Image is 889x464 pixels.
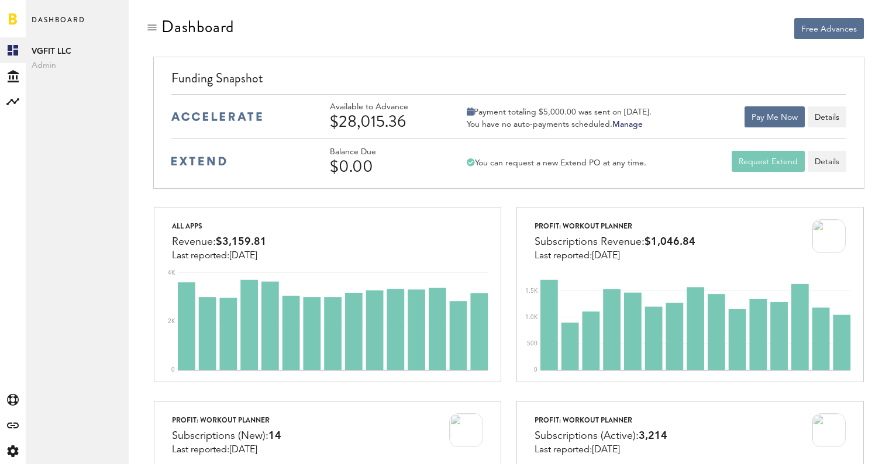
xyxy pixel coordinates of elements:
img: extend-medium-blue-logo.svg [171,157,226,166]
span: 3,214 [639,431,667,441]
iframe: Opens a widget where you can find more information [798,429,877,458]
text: 1.5K [525,288,538,294]
text: 4K [168,270,175,276]
div: Subscriptions (New): [172,427,281,445]
text: 0 [171,367,175,373]
text: 2K [168,318,175,324]
span: VGFIT LLC [32,44,123,58]
span: [DATE] [592,251,620,261]
div: Last reported: [535,445,667,455]
div: All apps [172,219,267,233]
button: Pay Me Now [745,106,805,127]
div: Revenue: [172,233,267,251]
div: You have no auto-payments scheduled. [467,119,652,130]
span: [DATE] [229,445,257,455]
div: $0.00 [330,157,441,176]
img: 100x100bb_jssXdTp.jpg [449,413,483,447]
div: Subscriptions Revenue: [535,233,695,251]
div: ProFit: Workout Planner [535,219,695,233]
img: accelerate-medium-blue-logo.svg [171,112,262,121]
div: Last reported: [172,445,281,455]
div: Available to Advance [330,102,441,112]
div: You can request a new Extend PO at any time. [467,158,646,168]
span: [DATE] [592,445,620,455]
span: 14 [268,431,281,441]
div: ProFit: Workout Planner [535,413,667,427]
span: [DATE] [229,251,257,261]
img: 100x100bb_jssXdTp.jpg [812,219,846,253]
img: 100x100bb_jssXdTp.jpg [812,413,846,447]
div: Funding Snapshot [171,69,846,94]
a: Manage [612,120,643,129]
text: 500 [527,341,537,347]
button: Details [808,106,846,127]
div: Dashboard [161,18,234,36]
button: Free Advances [794,18,864,39]
span: Dashboard [32,13,85,37]
div: Last reported: [535,251,695,261]
span: Admin [32,58,123,72]
text: 1.0K [525,314,538,320]
div: Balance Due [330,147,441,157]
div: Subscriptions (Active): [535,427,667,445]
div: Last reported: [172,251,267,261]
div: $28,015.36 [330,112,441,131]
span: $3,159.81 [216,237,267,247]
div: Payment totaling $5,000.00 was sent on [DATE]. [467,107,652,117]
div: ProFit: Workout Planner [172,413,281,427]
a: Details [808,151,846,172]
button: Request Extend [732,151,805,172]
text: 0 [534,367,537,373]
span: $1,046.84 [645,237,695,247]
